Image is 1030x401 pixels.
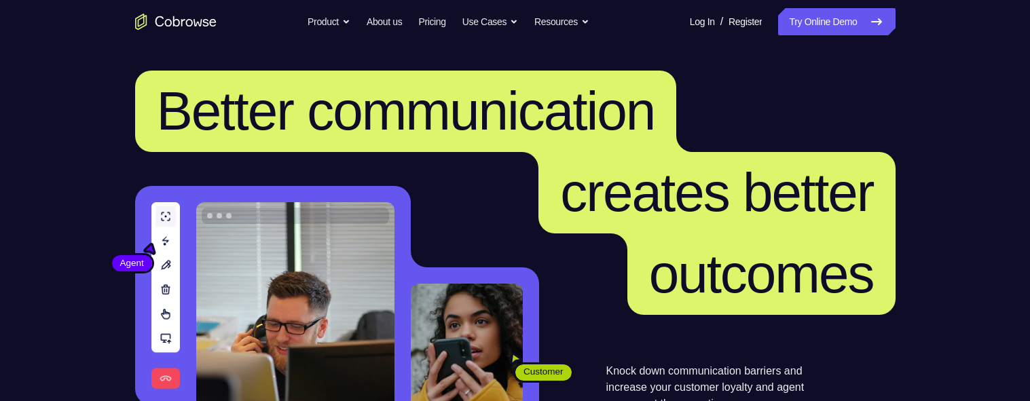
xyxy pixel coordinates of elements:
span: outcomes [649,244,874,304]
a: Register [729,8,762,35]
a: Pricing [418,8,445,35]
a: Go to the home page [135,14,217,30]
a: About us [367,8,402,35]
span: / [720,14,723,30]
button: Resources [534,8,589,35]
a: Log In [690,8,715,35]
button: Product [308,8,350,35]
button: Use Cases [462,8,518,35]
span: creates better [560,162,873,223]
span: Better communication [157,81,655,141]
a: Try Online Demo [778,8,895,35]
